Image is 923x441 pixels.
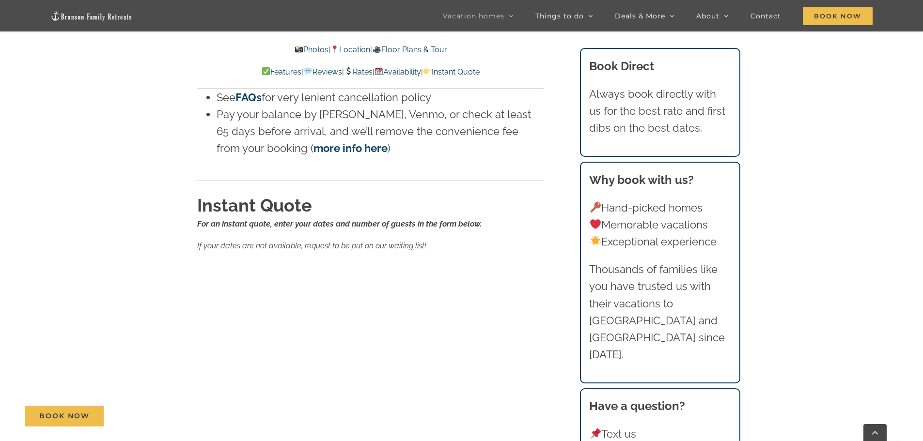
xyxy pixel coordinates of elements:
[295,46,303,53] img: 📸
[615,13,665,19] span: Deals & More
[589,399,685,413] strong: Have a question?
[535,13,584,19] span: Things to do
[589,261,731,363] p: Thousands of families like you have trusted us with their vacations to [GEOGRAPHIC_DATA] and [GEO...
[50,10,133,21] img: Branson Family Retreats Logo
[590,236,601,246] img: 🌟
[589,171,731,189] h3: Why book with us?
[696,13,720,19] span: About
[751,13,781,19] span: Contact
[344,67,352,75] img: 💲
[331,46,339,53] img: 📍
[375,67,383,75] img: 📆
[344,67,373,76] a: Rates
[295,45,329,54] a: Photos
[375,67,421,76] a: Availability
[423,67,480,76] a: Instant Quote
[590,202,601,213] img: 🔑
[217,89,544,106] li: See for very lenient cancellation policy
[39,412,90,420] span: Book Now
[443,13,504,19] span: Vacation homes
[235,91,262,104] a: FAQs
[25,406,104,426] a: Book Now
[589,86,731,137] p: Always book directly with us for the best rate and first dibs on the best dates.
[803,7,873,25] span: Book Now
[262,67,270,75] img: ✅
[262,67,301,76] a: Features
[330,45,370,54] a: Location
[217,106,544,157] li: Pay your balance by [PERSON_NAME], Venmo, or check at least 65 days before arrival, and we’ll rem...
[304,67,312,75] img: 💬
[589,199,731,251] p: Hand-picked homes Memorable vacations Exceptional experience
[423,67,431,75] img: 👉
[590,428,601,439] img: 📌
[589,59,654,73] b: Book Direct
[590,219,601,229] img: ❤️
[197,219,482,228] i: For an instant quote, enter your dates and number of guests in the form below.
[197,195,312,215] strong: Instant Quote
[313,142,388,154] a: more info here
[303,67,342,76] a: Reviews
[372,45,447,54] a: Floor Plans & Tour
[197,66,544,78] p: | | | |
[373,46,381,53] img: 🎥
[197,44,544,56] p: | |
[197,241,426,250] em: If your dates are not available, request to be put on our waiting list!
